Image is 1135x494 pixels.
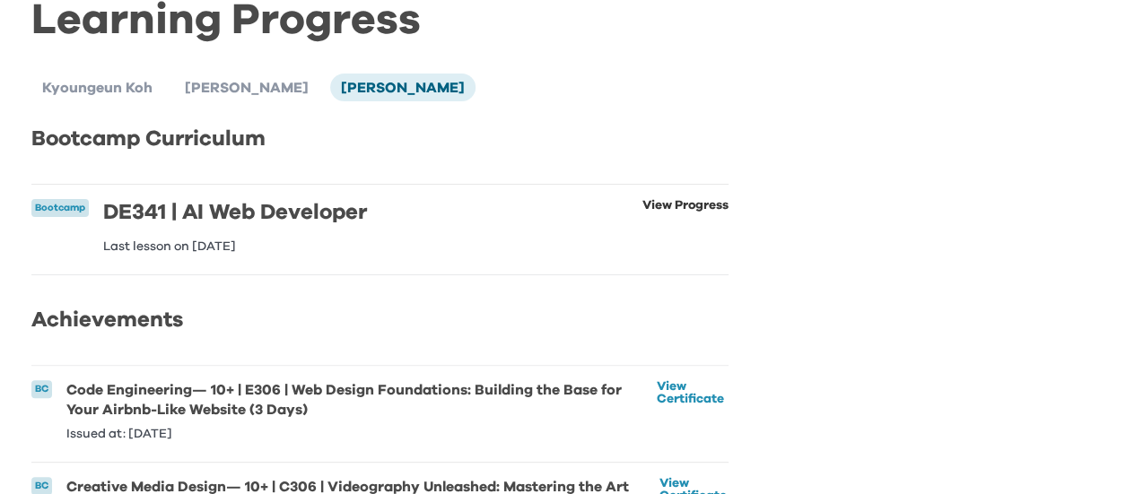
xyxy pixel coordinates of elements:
h1: Learning Progress [31,11,729,30]
a: View Progress [642,199,729,253]
p: Issued at: [DATE] [66,428,635,440]
h6: Code Engineering — 10+ | E306 | Web Design Foundations: Building the Base for Your Airbnb-Like We... [66,380,635,420]
span: [PERSON_NAME] [185,81,309,95]
h2: Achievements [31,304,729,336]
span: Kyoungeun Koh [42,81,153,95]
p: BC [35,382,48,397]
h6: DE341 | AI Web Developer [103,199,367,226]
a: View Certificate [657,380,729,440]
span: [PERSON_NAME] [341,81,465,95]
h2: Bootcamp Curriculum [31,123,729,155]
p: BC [35,479,48,494]
p: Bootcamp [35,201,85,216]
p: Last lesson on [DATE] [103,240,367,253]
